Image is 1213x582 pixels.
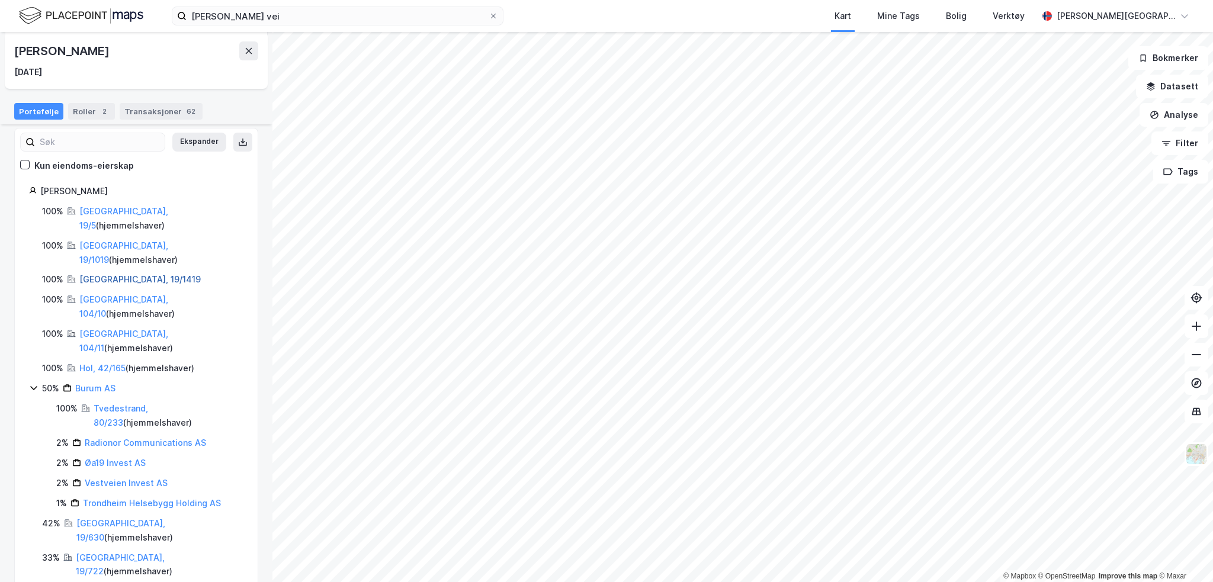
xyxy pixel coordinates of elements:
[76,551,243,579] div: ( hjemmelshaver )
[56,436,69,450] div: 2%
[85,478,168,488] a: Vestveien Invest AS
[1003,572,1036,580] a: Mapbox
[79,327,243,355] div: ( hjemmelshaver )
[79,363,126,373] a: Hol, 42/165
[42,327,63,341] div: 100%
[75,383,115,393] a: Burum AS
[40,184,243,198] div: [PERSON_NAME]
[56,496,67,510] div: 1%
[172,133,226,152] button: Ekspander
[1151,131,1208,155] button: Filter
[14,65,42,79] div: [DATE]
[1057,9,1175,23] div: [PERSON_NAME][GEOGRAPHIC_DATA]
[79,206,168,230] a: [GEOGRAPHIC_DATA], 19/5
[94,401,243,430] div: ( hjemmelshaver )
[42,361,63,375] div: 100%
[79,240,168,265] a: [GEOGRAPHIC_DATA], 19/1019
[79,329,168,353] a: [GEOGRAPHIC_DATA], 104/11
[42,239,63,253] div: 100%
[76,552,165,577] a: [GEOGRAPHIC_DATA], 19/722
[14,41,111,60] div: [PERSON_NAME]
[1185,443,1208,465] img: Z
[56,401,78,416] div: 100%
[42,381,59,395] div: 50%
[19,5,143,26] img: logo.f888ab2527a4732fd821a326f86c7f29.svg
[835,9,851,23] div: Kart
[993,9,1025,23] div: Verktøy
[42,516,60,530] div: 42%
[79,361,194,375] div: ( hjemmelshaver )
[76,518,165,542] a: [GEOGRAPHIC_DATA], 19/630
[42,272,63,287] div: 100%
[42,292,63,307] div: 100%
[120,103,203,120] div: Transaksjoner
[85,458,146,468] a: Øa19 Invest AS
[56,476,69,490] div: 2%
[79,294,168,319] a: [GEOGRAPHIC_DATA], 104/10
[1154,525,1213,582] iframe: Chat Widget
[14,103,63,120] div: Portefølje
[35,133,165,151] input: Søk
[877,9,920,23] div: Mine Tags
[83,498,221,508] a: Trondheim Helsebygg Holding AS
[184,105,198,117] div: 62
[1038,572,1096,580] a: OpenStreetMap
[98,105,110,117] div: 2
[76,516,243,545] div: ( hjemmelshaver )
[94,403,148,427] a: Tvedestrand, 80/233
[79,239,243,267] div: ( hjemmelshaver )
[34,159,134,173] div: Kun eiendoms-eierskap
[42,204,63,218] div: 100%
[68,103,115,120] div: Roller
[1099,572,1157,580] a: Improve this map
[946,9,967,23] div: Bolig
[79,274,201,284] a: [GEOGRAPHIC_DATA], 19/1419
[79,292,243,321] div: ( hjemmelshaver )
[85,438,206,448] a: Radionor Communications AS
[1153,160,1208,184] button: Tags
[1140,103,1208,127] button: Analyse
[1128,46,1208,70] button: Bokmerker
[1154,525,1213,582] div: Kontrollprogram for chat
[1136,75,1208,98] button: Datasett
[187,7,489,25] input: Søk på adresse, matrikkel, gårdeiere, leietakere eller personer
[56,456,69,470] div: 2%
[42,551,60,565] div: 33%
[79,204,243,233] div: ( hjemmelshaver )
